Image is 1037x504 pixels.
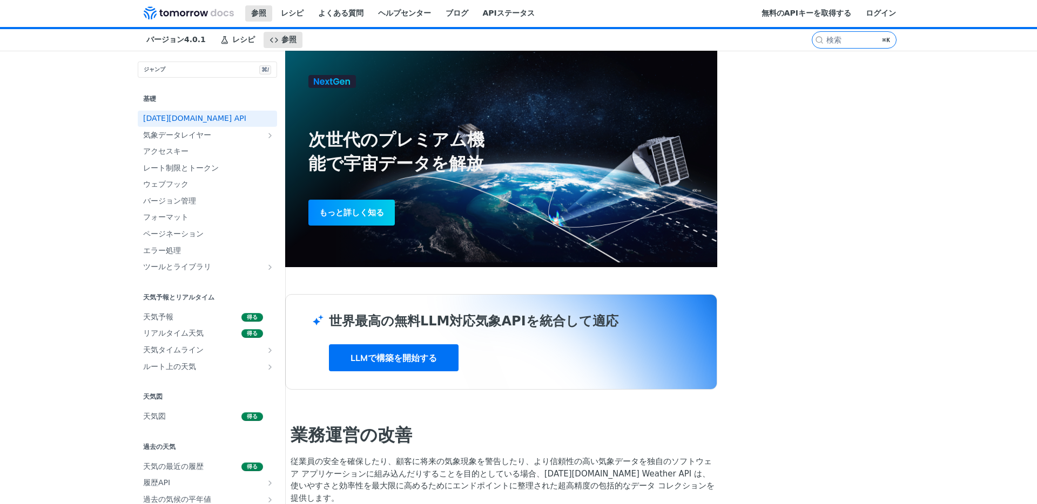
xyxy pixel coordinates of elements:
a: ログイン [860,5,902,22]
font: 過去の気候の平年値 [143,495,211,503]
font: ⌘/ [261,66,269,73]
font: 世界最高の無料LLM対応気象APIを統合して適応 [329,314,618,329]
a: 天気タイムライン天気タイムラインのサブページを表示 [138,342,277,358]
a: レート制限とトークン [138,160,277,176]
font: もっと詳しく知る [319,208,384,217]
font: 天気予報 [143,312,173,321]
a: エラー処理 [138,243,277,259]
img: ネクストジェン [308,75,356,88]
button: ジャンプ⌘/ [138,62,277,78]
a: [DATE][DOMAIN_NAME] API [138,111,277,127]
font: 参照 [281,35,297,44]
font: 天気タイムライン [143,345,204,354]
font: ヘルプセンター [378,9,431,17]
font: バージョン管理 [143,196,196,205]
a: リアルタイム天気得る [138,325,277,342]
a: APIステータス [477,5,541,22]
font: 従業員の安全を確保したり、顧客に将来の気象現象を警告したり、より信頼性の高い気象データを独自のソフトウェア アプリケーションに組み込んだりすることを目的としている場合、[DATE][DOMAIN... [291,457,715,503]
font: アクセスキー [143,147,188,155]
font: レート制限とトークン [143,164,219,172]
a: 気象データレイヤー気象データレイヤーのサブページを表示 [138,127,277,144]
font: 得る [247,330,258,336]
font: 過去の天気 [143,443,176,451]
font: レシピ [232,35,255,44]
font: ページネーション [143,229,204,238]
a: フォーマット [138,209,277,226]
a: ツールとライブラリツールとライブラリのサブページを表示 [138,259,277,275]
svg: 検索 [815,36,824,44]
a: もっと詳しく知る [308,200,472,226]
font: 天気の最近の履歴 [143,462,204,471]
font: 基礎 [143,95,156,103]
a: 履歴APIHistorical APIのサブページを表示 [138,475,277,491]
font: 得る [247,464,258,469]
font: リアルタイム天気 [143,329,204,337]
a: 無料のAPIキーを取得する [756,5,857,22]
font: ツールとライブラリ [143,262,211,271]
a: バージョン管理 [138,193,277,209]
button: Historical APIのサブページを表示 [266,479,274,487]
font: レシピ [281,9,304,17]
a: 天気図得る [138,408,277,425]
button: ツールとライブラリのサブページを表示 [266,263,274,271]
a: ページネーション [138,226,277,242]
a: ヘルプセンター [372,5,437,22]
font: 得る [247,413,258,419]
a: 天気の最近の履歴得る [138,459,277,475]
font: ブログ [446,9,468,17]
a: ルート上の天気ルート上の天気のサブページを表示 [138,359,277,375]
font: エラー処理 [143,246,181,255]
a: よくある質問 [312,5,369,22]
font: フォーマット [143,213,188,221]
kbd: ⌘K [880,35,893,45]
font: ウェブフック [143,180,188,188]
button: 過去の気候標準値のサブページを表示 [266,495,274,504]
font: ジャンプ [144,66,165,72]
font: 無料のAPIキーを取得する [762,9,851,17]
img: Tomorrow.io 天気 API ドキュメント [144,6,234,19]
a: LLMで構築を開始する [329,344,459,371]
font: ルート上の天気 [143,362,196,371]
a: 参照 [245,5,272,22]
font: 参照 [251,9,266,17]
font: ログイン [866,9,896,17]
font: 天気予報とリアルタイム [143,294,214,301]
button: 天気タイムラインのサブページを表示 [266,346,274,355]
font: APIステータス [483,9,535,17]
font: 履歴API [143,478,170,487]
font: 天気図 [143,393,163,400]
input: ⌘K [826,36,920,44]
a: アクセスキー [138,144,277,160]
font: 気象データレイヤー [143,131,211,139]
a: レシピ [214,32,261,48]
button: ルート上の天気のサブページを表示 [266,363,274,371]
font: [DATE][DOMAIN_NAME] API [143,114,246,122]
a: ブログ [440,5,474,22]
font: 次世代のプレミアム機能 [308,130,484,174]
font: バージョン4.0.1 [146,35,206,44]
font: 得る [247,314,258,320]
font: 業務運営の改善 [291,425,412,445]
a: レシピ [275,5,309,22]
a: ウェブフック [138,176,277,193]
font: よくある質問 [318,9,363,17]
a: 参照 [264,32,302,48]
nav: プライマリナビゲーション [130,29,812,51]
font: LLMで構築を開始する [351,352,437,363]
a: 天気予報得る [138,309,277,325]
button: 気象データレイヤーのサブページを表示 [266,131,274,140]
font: 天気図 [143,412,166,420]
font: で宇宙データを解放 [326,153,483,174]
